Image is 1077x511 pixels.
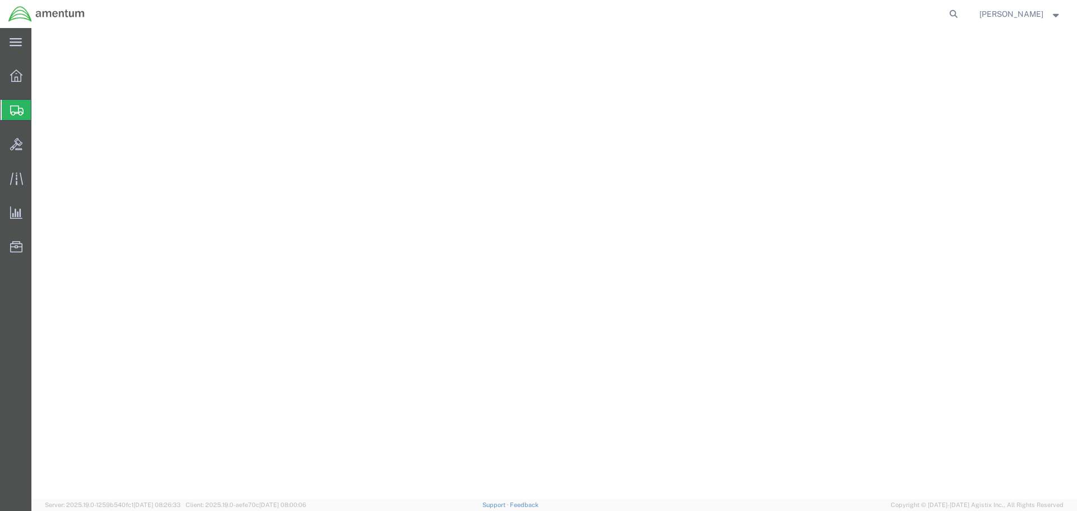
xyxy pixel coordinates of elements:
span: [DATE] 08:26:33 [134,501,181,508]
a: Feedback [510,501,538,508]
span: Copyright © [DATE]-[DATE] Agistix Inc., All Rights Reserved [891,500,1064,510]
button: [PERSON_NAME] [979,7,1062,21]
span: [DATE] 08:00:06 [259,501,306,508]
img: logo [8,6,85,22]
iframe: FS Legacy Container [31,28,1077,499]
span: Steven Alcott [979,8,1043,20]
a: Support [482,501,510,508]
span: Client: 2025.19.0-aefe70c [186,501,306,508]
span: Server: 2025.19.0-1259b540fc1 [45,501,181,508]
